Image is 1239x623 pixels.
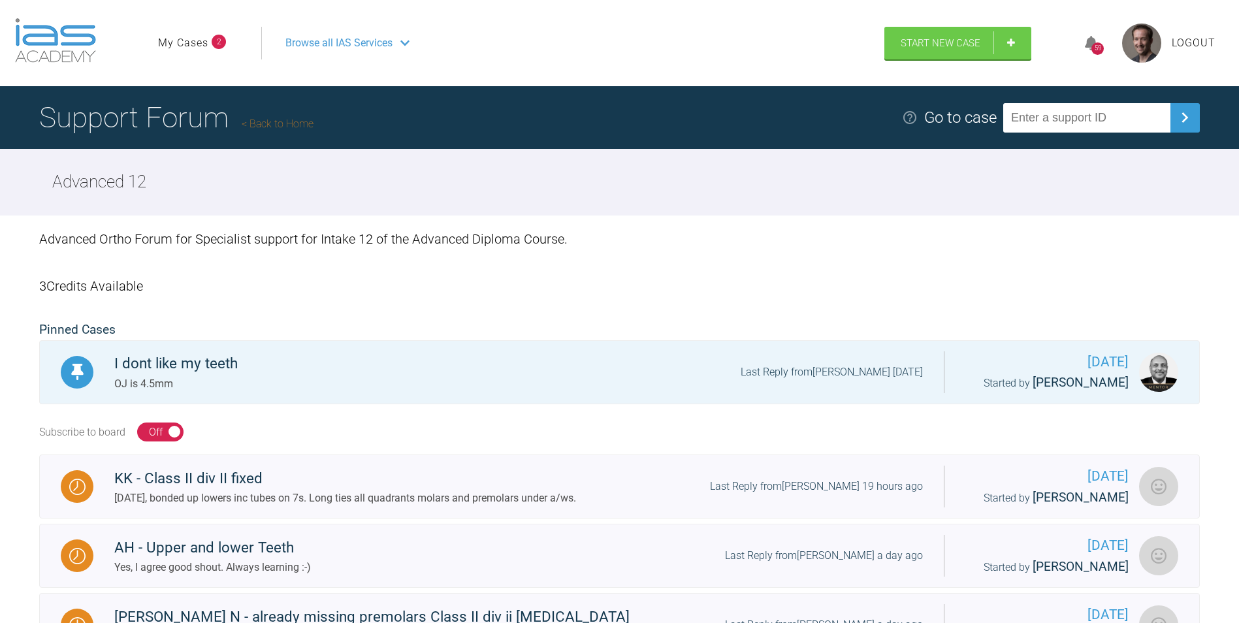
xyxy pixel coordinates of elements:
div: AH - Upper and lower Teeth [114,536,311,560]
a: Logout [1172,35,1215,52]
h2: Advanced 12 [52,168,146,196]
a: Start New Case [884,27,1031,59]
div: 59 [1091,42,1104,55]
div: Yes, I agree good shout. Always learning :-) [114,559,311,576]
img: Neil Fearns [1139,536,1178,575]
img: logo-light.3e3ef733.png [15,18,96,63]
a: WaitingAH - Upper and lower TeethYes, I agree good shout. Always learning :-)Last Reply from[PERS... [39,524,1200,588]
img: Utpalendu Bose [1139,353,1178,392]
div: Last Reply from [PERSON_NAME] [DATE] [741,364,923,381]
img: help.e70b9f3d.svg [902,110,918,125]
span: [PERSON_NAME] [1033,559,1129,574]
img: chevronRight.28bd32b0.svg [1174,107,1195,128]
h2: Pinned Cases [39,320,1200,340]
span: 2 [212,35,226,49]
div: Started by [965,488,1129,508]
h1: Support Forum [39,95,314,140]
div: Off [149,424,163,441]
div: Last Reply from [PERSON_NAME] a day ago [725,547,923,564]
input: Enter a support ID [1003,103,1170,133]
div: Go to case [924,105,997,130]
span: [PERSON_NAME] [1033,490,1129,505]
a: WaitingKK - Class II div II fixed[DATE], bonded up lowers inc tubes on 7s. Long ties all quadrant... [39,455,1200,519]
span: [DATE] [965,351,1129,373]
span: [DATE] [965,535,1129,556]
div: Subscribe to board [39,424,125,441]
div: KK - Class II div II fixed [114,467,576,490]
img: profile.png [1122,24,1161,63]
img: Sarah Gatley [1139,467,1178,506]
span: Start New Case [901,37,980,49]
a: PinnedI dont like my teethOJ is 4.5mmLast Reply from[PERSON_NAME] [DATE][DATE]Started by [PERSON_... [39,340,1200,404]
span: Browse all IAS Services [285,35,393,52]
img: Pinned [69,364,86,380]
a: Back to Home [242,118,314,130]
a: My Cases [158,35,208,52]
div: OJ is 4.5mm [114,375,238,392]
div: I dont like my teeth [114,352,238,375]
div: [DATE], bonded up lowers inc tubes on 7s. Long ties all quadrants molars and premolars under a/ws. [114,490,576,507]
div: 3 Credits Available [39,263,1200,310]
span: [PERSON_NAME] [1033,375,1129,390]
div: Started by [965,557,1129,577]
div: Started by [965,373,1129,393]
div: Advanced Ortho Forum for Specialist support for Intake 12 of the Advanced Diploma Course. [39,216,1200,263]
span: [DATE] [965,466,1129,487]
img: Waiting [69,548,86,564]
img: Waiting [69,479,86,495]
div: Last Reply from [PERSON_NAME] 19 hours ago [710,478,923,495]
